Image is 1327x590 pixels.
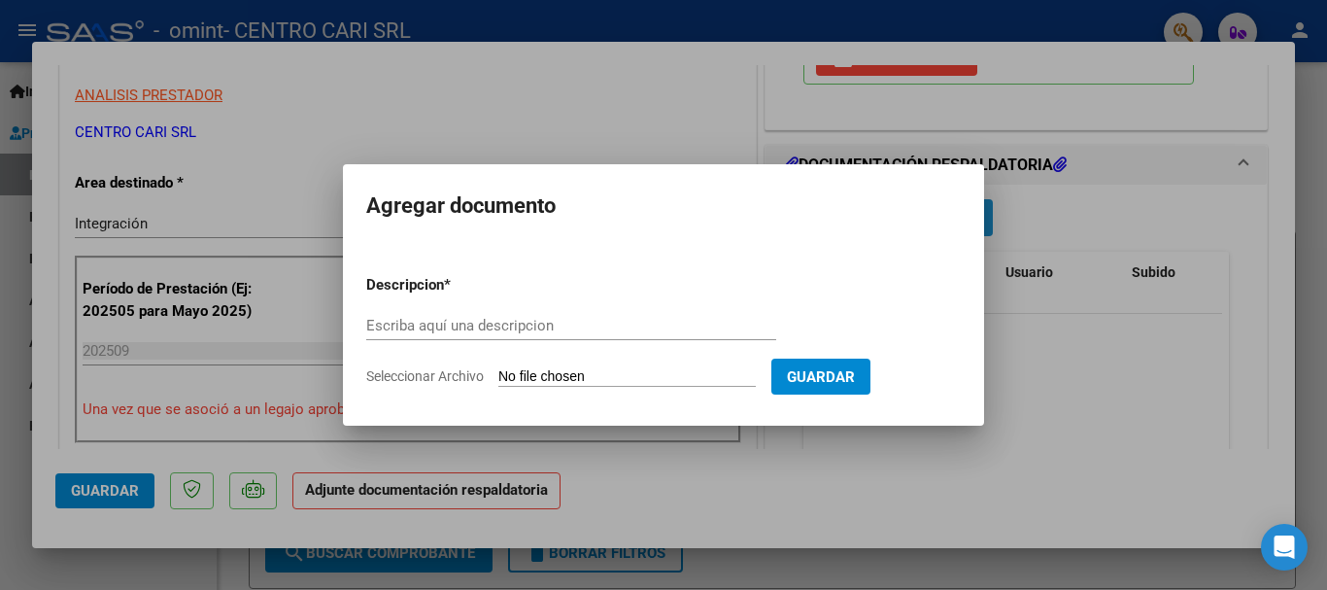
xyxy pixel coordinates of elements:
[771,359,870,395] button: Guardar
[366,188,961,225] h2: Agregar documento
[787,368,855,386] span: Guardar
[366,274,545,296] p: Descripcion
[366,368,484,384] span: Seleccionar Archivo
[1261,524,1308,571] div: Open Intercom Messenger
